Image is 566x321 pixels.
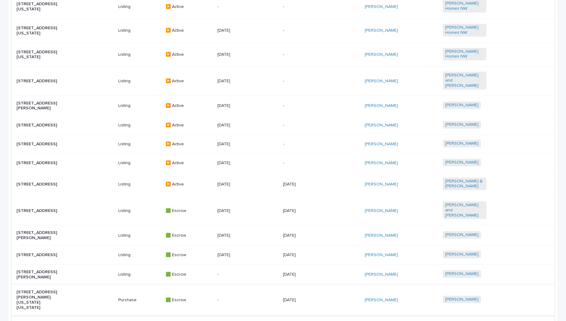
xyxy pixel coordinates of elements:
p: [STREET_ADDRESS] [16,123,60,128]
p: [DATE] [217,208,261,213]
p: Listing [118,160,161,166]
p: [STREET_ADDRESS] [16,252,60,258]
p: ▶️ Active [166,160,209,166]
tr: [STREET_ADDRESS][US_STATE]Listing▶️ Active[DATE]-[PERSON_NAME] [PERSON_NAME] Homes NW [12,43,554,67]
p: ▶️ Active [166,142,209,147]
p: [DATE] [283,233,327,238]
p: - [217,298,261,303]
p: [DATE] [283,252,327,258]
tr: [STREET_ADDRESS]Listing▶️ Active[DATE]-[PERSON_NAME] [PERSON_NAME] [12,116,554,135]
tr: [STREET_ADDRESS]Listing🟩 Escrow[DATE][DATE][PERSON_NAME] [PERSON_NAME] and [PERSON_NAME] [12,196,554,225]
p: 🟩 Escrow [166,272,209,277]
a: [PERSON_NAME] [445,103,478,108]
a: [PERSON_NAME] [365,182,398,187]
a: [PERSON_NAME] & [PERSON_NAME] [445,179,484,189]
p: Purchase [118,298,161,303]
tr: [STREET_ADDRESS][PERSON_NAME][US_STATE][US_STATE]Purchase🟩 Escrow-[DATE][PERSON_NAME] [PERSON_NAME] [12,285,554,315]
p: Listing [118,182,161,187]
a: [PERSON_NAME] [365,103,398,108]
tr: [STREET_ADDRESS]Listing▶️ Active[DATE][DATE][PERSON_NAME] [PERSON_NAME] & [PERSON_NAME] [12,172,554,196]
p: Listing [118,4,161,9]
p: 🟩 Escrow [166,208,209,213]
p: Listing [118,79,161,84]
p: [STREET_ADDRESS] [16,182,60,187]
p: [STREET_ADDRESS][PERSON_NAME] [16,270,60,280]
p: Listing [118,142,161,147]
p: [STREET_ADDRESS][US_STATE] [16,2,60,12]
p: Listing [118,123,161,128]
a: [PERSON_NAME] Homes NW [445,1,484,11]
p: [STREET_ADDRESS] [16,208,60,213]
a: [PERSON_NAME] [445,232,478,238]
a: [PERSON_NAME] [365,208,398,213]
a: [PERSON_NAME] [365,28,398,33]
p: - [217,4,261,9]
p: - [283,160,327,166]
a: [PERSON_NAME] [365,4,398,9]
p: Listing [118,252,161,258]
p: [DATE] [283,182,327,187]
tr: [STREET_ADDRESS]Listing▶️ Active[DATE]-[PERSON_NAME] [PERSON_NAME] [12,135,554,153]
p: [DATE] [217,28,261,33]
p: [DATE] [217,103,261,108]
p: [DATE] [217,52,261,57]
p: [STREET_ADDRESS][PERSON_NAME] [16,101,60,111]
p: Listing [118,233,161,238]
p: [DATE] [283,272,327,277]
p: Listing [118,272,161,277]
p: Listing [118,208,161,213]
a: [PERSON_NAME] [445,271,478,277]
p: [STREET_ADDRESS][US_STATE] [16,26,60,36]
p: Listing [118,103,161,108]
p: ▶️ Active [166,52,209,57]
a: [PERSON_NAME] Homes NW [445,25,484,35]
a: [PERSON_NAME] [365,160,398,166]
p: ▶️ Active [166,123,209,128]
p: [DATE] [283,208,327,213]
a: [PERSON_NAME] Homes NW [445,49,484,59]
tr: [STREET_ADDRESS][PERSON_NAME]Listing🟩 Escrow-[DATE][PERSON_NAME] [PERSON_NAME] [12,264,554,285]
a: [PERSON_NAME] and [PERSON_NAME] [445,73,484,88]
p: - [283,4,327,9]
p: - [283,103,327,108]
p: - [283,28,327,33]
p: [DATE] [217,182,261,187]
tr: [STREET_ADDRESS]Listing🟩 Escrow[DATE][DATE][PERSON_NAME] [PERSON_NAME] [12,246,554,265]
p: ▶️ Active [166,182,209,187]
p: - [217,272,261,277]
p: - [283,52,327,57]
tr: [STREET_ADDRESS]Listing▶️ Active[DATE]-[PERSON_NAME] [PERSON_NAME] and [PERSON_NAME] [12,67,554,96]
p: ▶️ Active [166,103,209,108]
a: [PERSON_NAME] [365,123,398,128]
p: 🟩 Escrow [166,298,209,303]
p: - [283,142,327,147]
p: [STREET_ADDRESS] [16,79,60,84]
a: [PERSON_NAME] [365,233,398,238]
p: ▶️ Active [166,4,209,9]
tr: [STREET_ADDRESS][PERSON_NAME]Listing▶️ Active[DATE]-[PERSON_NAME] [PERSON_NAME] [12,96,554,116]
p: [STREET_ADDRESS] [16,160,60,166]
a: [PERSON_NAME] [445,252,478,257]
tr: [STREET_ADDRESS]Listing▶️ Active[DATE]-[PERSON_NAME] [PERSON_NAME] [12,153,554,172]
a: [PERSON_NAME] [445,297,478,302]
a: [PERSON_NAME] [365,252,398,258]
p: - [283,79,327,84]
p: ▶️ Active [166,79,209,84]
p: ▶️ Active [166,28,209,33]
a: [PERSON_NAME] [365,52,398,57]
tr: [STREET_ADDRESS][US_STATE]Listing▶️ Active[DATE]-[PERSON_NAME] [PERSON_NAME] Homes NW [12,19,554,43]
p: [DATE] [217,233,261,238]
p: [DATE] [217,160,261,166]
a: [PERSON_NAME] [365,79,398,84]
a: [PERSON_NAME] [365,272,398,277]
p: [STREET_ADDRESS] [16,142,60,147]
p: Listing [118,52,161,57]
p: [DATE] [217,252,261,258]
p: Listing [118,28,161,33]
p: [STREET_ADDRESS][PERSON_NAME] [16,230,60,241]
p: [STREET_ADDRESS][PERSON_NAME][US_STATE][US_STATE] [16,290,60,310]
a: [PERSON_NAME] and [PERSON_NAME] [445,203,484,218]
p: [DATE] [283,298,327,303]
a: [PERSON_NAME] [365,142,398,147]
a: [PERSON_NAME] [445,141,478,146]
